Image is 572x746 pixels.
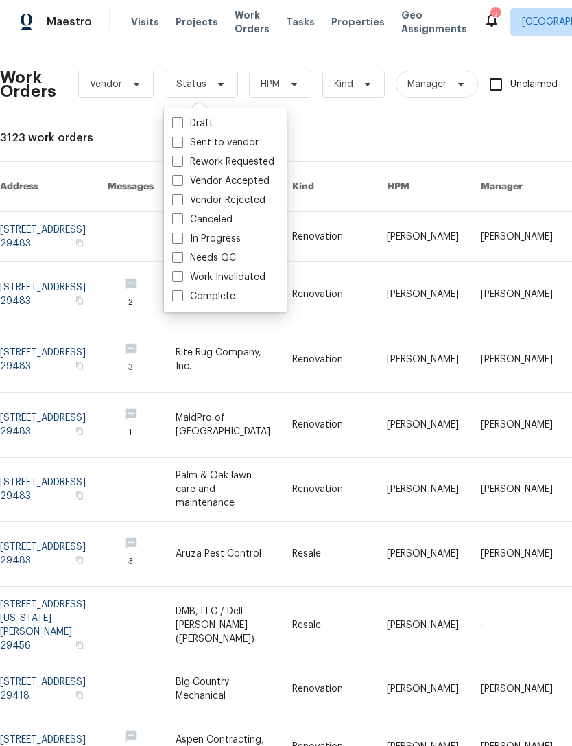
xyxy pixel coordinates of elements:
[470,262,564,327] td: [PERSON_NAME]
[73,489,86,502] button: Copy Address
[470,162,564,212] th: Manager
[165,458,281,522] td: Palm & Oak lawn care and maintenance
[376,587,470,664] td: [PERSON_NAME]
[172,136,259,150] label: Sent to vendor
[376,162,470,212] th: HPM
[470,458,564,522] td: [PERSON_NAME]
[281,162,376,212] th: Kind
[281,458,376,522] td: Renovation
[281,212,376,262] td: Renovation
[131,15,159,29] span: Visits
[281,522,376,587] td: Resale
[286,17,315,27] span: Tasks
[176,78,206,91] span: Status
[376,212,470,262] td: [PERSON_NAME]
[73,689,86,701] button: Copy Address
[470,664,564,714] td: [PERSON_NAME]
[73,425,86,437] button: Copy Address
[376,327,470,393] td: [PERSON_NAME]
[172,194,265,207] label: Vendor Rejected
[281,587,376,664] td: Resale
[331,15,385,29] span: Properties
[470,327,564,393] td: [PERSON_NAME]
[510,78,558,92] span: Unclaimed
[376,664,470,714] td: [PERSON_NAME]
[172,290,235,303] label: Complete
[172,213,233,226] label: Canceled
[73,554,86,566] button: Copy Address
[172,251,236,265] label: Needs QC
[235,8,270,36] span: Work Orders
[281,327,376,393] td: Renovation
[401,8,467,36] span: Geo Assignments
[376,393,470,458] td: [PERSON_NAME]
[470,393,564,458] td: [PERSON_NAME]
[470,522,564,587] td: [PERSON_NAME]
[165,664,281,714] td: Big Country Mechanical
[334,78,353,91] span: Kind
[172,155,274,169] label: Rework Requested
[281,262,376,327] td: Renovation
[47,15,92,29] span: Maestro
[176,15,218,29] span: Projects
[172,174,270,188] label: Vendor Accepted
[165,587,281,664] td: DMB, LLC / Dell [PERSON_NAME] ([PERSON_NAME])
[172,270,265,284] label: Work Invalidated
[490,8,500,22] div: 2
[165,327,281,393] td: Rite Rug Company, Inc.
[172,232,241,246] label: In Progress
[470,212,564,262] td: [PERSON_NAME]
[165,522,281,587] td: Aruza Pest Control
[407,78,446,91] span: Manager
[376,458,470,522] td: [PERSON_NAME]
[73,294,86,307] button: Copy Address
[165,393,281,458] td: MaidPro of [GEOGRAPHIC_DATA]
[73,237,86,249] button: Copy Address
[172,117,213,130] label: Draft
[470,587,564,664] td: -
[281,664,376,714] td: Renovation
[261,78,280,91] span: HPM
[90,78,122,91] span: Vendor
[376,522,470,587] td: [PERSON_NAME]
[73,360,86,372] button: Copy Address
[281,393,376,458] td: Renovation
[97,162,165,212] th: Messages
[73,639,86,651] button: Copy Address
[376,262,470,327] td: [PERSON_NAME]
